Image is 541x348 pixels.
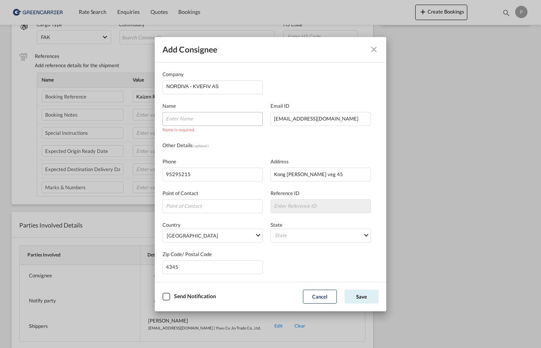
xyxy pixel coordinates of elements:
button: Cancel [303,290,337,304]
button: Close dialog [366,42,382,57]
span: Company [162,71,184,77]
md-select: Country: Norway [162,229,263,243]
input: Point of Contact [162,199,263,213]
span: Reference ID [270,190,299,196]
div: [GEOGRAPHIC_DATA] [167,233,218,239]
input: Enter Address [270,168,371,182]
span: Zip Code/ Postal Code [162,251,212,257]
span: Point of Contact [162,190,198,196]
input: Enter Postal Code [162,260,263,274]
input: Phone Number [162,168,263,182]
span: ( optional ) [193,144,209,148]
span: Name is required. [162,127,195,132]
span: Country [162,222,181,228]
input: Enter Email ID [270,112,371,126]
md-dialog: Company Name Email ... [155,37,386,311]
span: Address [270,158,289,165]
input: Company [166,81,262,92]
button: Save [345,290,379,304]
span: Name [162,103,176,109]
input: Enter Name [162,112,263,126]
div: Other Details [162,141,270,150]
md-checkbox: Checkbox No Ink [162,293,216,300]
div: Send Notification [174,293,216,299]
span: Email ID [270,103,289,109]
span: State [270,222,282,228]
md-icon: Close dialog [369,45,379,54]
span: Phone [162,158,176,165]
md-select: State [270,229,371,243]
span: Add consignee [162,44,217,54]
input: Enter Reference ID [270,199,371,213]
